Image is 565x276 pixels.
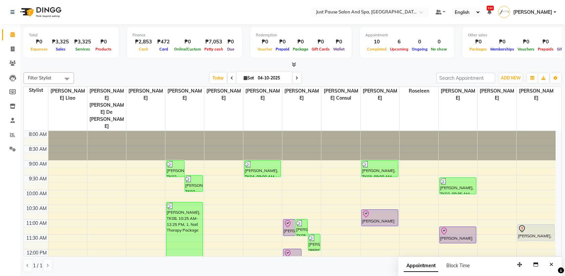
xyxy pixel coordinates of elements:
[172,47,203,51] span: Online/Custom
[517,87,556,102] span: [PERSON_NAME]
[429,47,449,51] span: No show
[25,235,48,242] div: 11:30 AM
[446,263,470,269] span: Block Time
[132,32,237,38] div: Finance
[388,47,410,51] span: Upcoming
[166,161,184,177] div: [PERSON_NAME], TK02, 09:00 AM-09:35 AM, Manicure Gel
[17,3,63,22] img: logo
[440,227,476,243] div: [PERSON_NAME] [PERSON_NAME] ELLORIG, TK06, 11:15 AM-11:50 AM, Pedicure
[283,219,295,236] div: [PERSON_NAME], TK09, 11:00 AM-11:35 AM, Hair Cut
[436,73,495,83] input: Search Appointment
[24,87,48,94] div: Stylist
[516,38,536,46] div: ₱0
[362,210,398,226] div: [PERSON_NAME] [PERSON_NAME] ELLORIG, TK06, 10:40 AM-11:15 AM, Rebond With [PERSON_NAME]
[243,87,282,102] span: [PERSON_NAME]
[291,38,310,46] div: ₱0
[308,234,320,250] div: [PERSON_NAME] [PERSON_NAME], TK12, 11:30 AM-12:05 PM, Hair Cut
[87,87,126,131] span: [PERSON_NAME] [PERSON_NAME] De [PERSON_NAME]
[25,249,48,256] div: 12:00 PM
[158,47,170,51] span: Card
[536,47,555,51] span: Prepaids
[365,38,388,46] div: 10
[172,38,203,46] div: ₱0
[25,190,48,197] div: 10:00 AM
[33,262,42,269] span: 1 / 1
[256,73,289,83] input: 2025-10-04
[29,38,49,46] div: ₱0
[29,32,113,38] div: Total
[203,38,225,46] div: ₱7,053
[516,47,536,51] span: Vouchers
[487,6,494,10] span: 530
[244,161,281,177] div: [PERSON_NAME], TK04, 09:00 AM-09:35 AM, Footspa With Pedicure
[203,47,225,51] span: Petty cash
[137,47,150,51] span: Cash
[478,87,516,102] span: [PERSON_NAME]
[283,249,301,265] div: [PERSON_NAME], TK13, 12:00 PM-12:35 PM, Hair Cut
[54,47,67,51] span: Sales
[429,38,449,46] div: 0
[501,75,521,80] span: ADD NEW
[410,38,429,46] div: 0
[256,32,346,38] div: Redemption
[310,38,331,46] div: ₱0
[547,260,556,270] button: Close
[165,87,204,102] span: [PERSON_NAME]
[439,87,477,102] span: [PERSON_NAME]
[536,38,555,46] div: ₱0
[226,47,236,51] span: Due
[155,38,172,46] div: ₱472
[331,38,346,46] div: ₱0
[132,38,155,46] div: ₱2,853
[489,38,516,46] div: ₱0
[499,73,522,83] button: ADD NEW
[513,9,552,16] span: [PERSON_NAME]
[331,47,346,51] span: Wallet
[410,47,429,51] span: Ongoing
[204,87,243,102] span: [PERSON_NAME]
[282,87,321,102] span: [PERSON_NAME]
[25,220,48,227] div: 11:00 AM
[72,38,94,46] div: ₱3,325
[310,47,331,51] span: Gift Cards
[210,73,227,83] span: Today
[74,47,92,51] span: Services
[28,175,48,182] div: 9:30 AM
[49,38,72,46] div: ₱3,325
[321,87,360,102] span: [PERSON_NAME] Consul
[468,38,489,46] div: ₱0
[487,9,491,15] a: 530
[365,47,388,51] span: Completed
[362,161,398,177] div: [PERSON_NAME], TK03, 09:00 AM-09:35 AM, Hair Cut
[296,219,308,236] div: [PERSON_NAME], TK05, 11:00 AM-11:35 AM, Manicure
[274,38,291,46] div: ₱0
[126,87,165,102] span: [PERSON_NAME]
[28,131,48,138] div: 8:00 AM
[291,47,310,51] span: Package
[404,260,438,272] span: Appointment
[242,75,256,80] span: Sat
[28,75,51,80] span: Filter Stylist
[440,178,476,194] div: [PERSON_NAME], TK02, 09:35 AM-10:10 AM, Full Body Massage 1 Hr
[94,38,113,46] div: ₱0
[48,87,87,102] span: [PERSON_NAME] llao
[489,47,516,51] span: Memberships
[256,38,274,46] div: ₱0
[365,32,449,38] div: Appointment
[29,47,49,51] span: Expenses
[388,38,410,46] div: 6
[256,47,274,51] span: Voucher
[361,87,399,102] span: [PERSON_NAME]
[28,161,48,168] div: 9:00 AM
[274,47,291,51] span: Prepaid
[498,6,510,18] img: Josie Marie Cabutaje
[166,202,203,260] div: [PERSON_NAME], TK08, 10:25 AM-12:25 PM, 1. Nail Therapy Package
[225,38,237,46] div: ₱0
[518,225,554,241] div: [PERSON_NAME], TK01, 11:10 AM-11:45 AM, Nail Extensions Softgel (Gel Polish)
[400,87,438,95] span: Roseleen
[185,175,203,192] div: [PERSON_NAME], TK07, 09:30 AM-10:05 AM, Manicure
[28,146,48,153] div: 8:30 AM
[25,205,48,212] div: 10:30 AM
[94,47,113,51] span: Products
[468,47,489,51] span: Packages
